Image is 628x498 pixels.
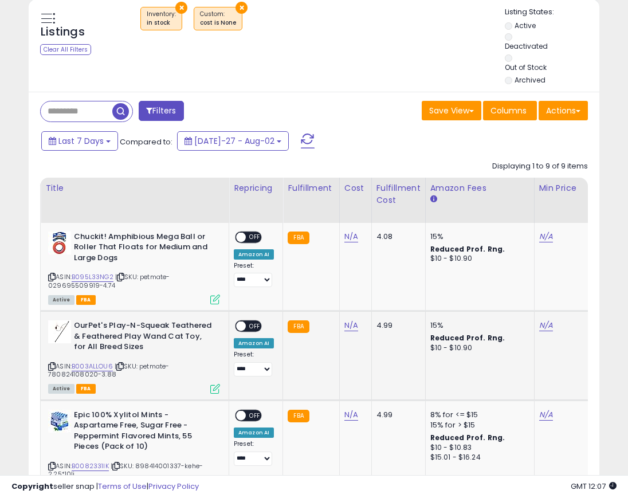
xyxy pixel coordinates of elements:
span: FBA [76,384,96,394]
div: 4.99 [376,320,417,331]
label: Out of Stock [505,62,547,72]
b: Reduced Prof. Rng. [430,433,505,442]
strong: Copyright [11,481,53,492]
div: Repricing [234,182,278,194]
span: [DATE]-27 - Aug-02 [194,135,274,147]
div: Title [45,182,224,194]
div: Fulfillment [288,182,334,194]
span: | SKU: 898414001337-kehe-2.25*10li [48,461,203,479]
div: Clear All Filters [40,44,91,55]
div: $10 - $10.83 [430,443,525,453]
div: 8% for <= $15 [430,410,525,420]
button: [DATE]-27 - Aug-02 [177,131,289,151]
div: Amazon AI [234,428,274,438]
div: Preset: [234,262,274,288]
div: 15% for > $15 [430,420,525,430]
span: Inventory : [147,10,176,27]
small: FBA [288,232,309,244]
img: 31Kbr9ja81L._SL40_.jpg [48,320,71,343]
a: N/A [539,409,553,421]
button: Save View [422,101,481,120]
a: N/A [344,409,358,421]
img: 51mPQ+kilDS._SL40_.jpg [48,232,71,254]
a: Privacy Policy [148,481,199,492]
div: Amazon AI [234,338,274,348]
a: B003ALLOU6 [72,362,113,371]
div: 4.99 [376,410,417,420]
small: FBA [288,320,309,333]
button: Filters [139,101,183,121]
a: B0082331IK [72,461,109,471]
span: Last 7 Days [58,135,104,147]
button: × [175,2,187,14]
div: Preset: [234,440,274,466]
a: N/A [344,320,358,331]
div: Amazon AI [234,249,274,260]
a: N/A [539,231,553,242]
div: $10 - $10.90 [430,254,525,264]
p: Listing States: [505,7,599,18]
button: Last 7 Days [41,131,118,151]
button: Columns [483,101,537,120]
div: Min Price [539,182,598,194]
button: Actions [539,101,588,120]
div: in stock [147,19,176,27]
div: $10 - $10.90 [430,343,525,353]
div: cost is None [200,19,236,27]
span: Compared to: [120,136,172,147]
label: Archived [515,75,545,85]
img: 51cyPbZorRL._SL40_.jpg [48,410,71,433]
a: N/A [539,320,553,331]
span: OFF [246,232,264,242]
small: Amazon Fees. [430,194,437,205]
div: ASIN: [48,320,220,393]
a: N/A [344,231,358,242]
label: Active [515,21,536,30]
div: Amazon Fees [430,182,529,194]
span: Custom: [200,10,236,27]
b: Chuckit! Amphibious Mega Ball or Roller That Floats for Medium and Large Dogs [74,232,213,266]
span: OFF [246,410,264,420]
span: | SKU: petmate-780824108020-3.88 [48,362,169,379]
a: B095L33NG2 [72,272,113,282]
div: $15.01 - $16.24 [430,453,525,462]
button: × [235,2,248,14]
div: 15% [430,232,525,242]
span: All listings currently available for purchase on Amazon [48,295,74,305]
label: Deactivated [505,41,548,51]
b: Epic 100% Xylitol Mints - Aspartame Free, Sugar Free - Peppermint Flavored Mints, 55 Pieces (Pack... [74,410,213,455]
span: Columns [490,105,527,116]
div: 4.08 [376,232,417,242]
a: Terms of Use [98,481,147,492]
h5: Listings [41,24,85,40]
span: FBA [76,295,96,305]
b: OurPet's Play-N-Squeak Teathered & Feathered Play Wand Cat Toy, for All Breed Sizes [74,320,213,355]
span: | SKU: petmate-029695509919-4.74 [48,272,170,289]
div: seller snap | | [11,481,199,492]
b: Reduced Prof. Rng. [430,333,505,343]
small: FBA [288,410,309,422]
div: Fulfillment Cost [376,182,421,206]
span: All listings currently available for purchase on Amazon [48,384,74,394]
div: Displaying 1 to 9 of 9 items [492,161,588,172]
div: Preset: [234,351,274,377]
span: 2025-08-10 12:07 GMT [571,481,617,492]
b: Reduced Prof. Rng. [430,244,505,254]
div: 15% [430,320,525,331]
div: Cost [344,182,367,194]
div: ASIN: [48,232,220,304]
span: OFF [246,321,264,331]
